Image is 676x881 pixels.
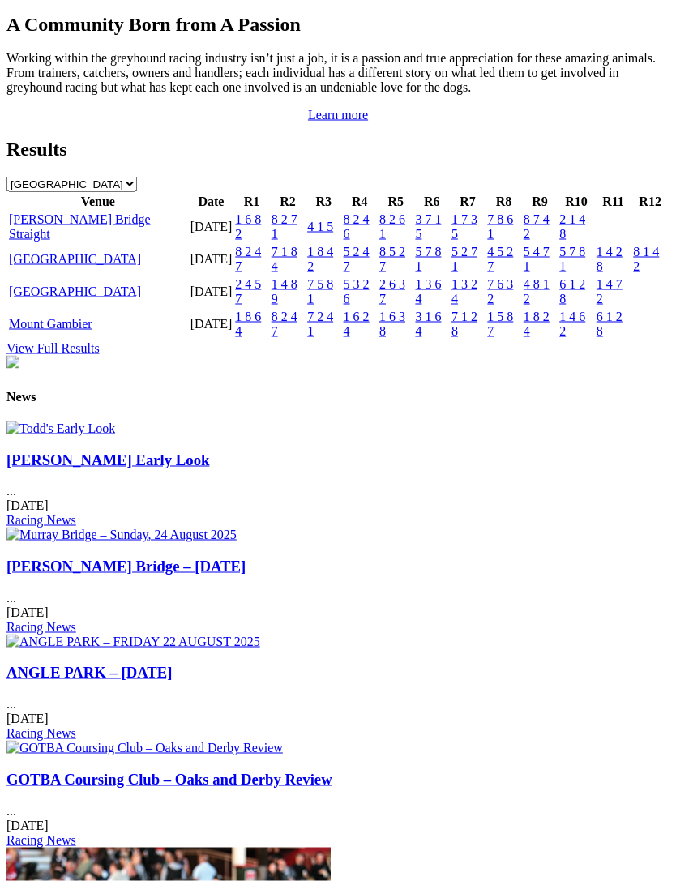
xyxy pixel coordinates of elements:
a: 8 1 4 2 [633,245,659,273]
a: 5 2 7 1 [451,245,477,273]
a: 5 4 7 1 [524,245,550,273]
a: 7 1 2 8 [451,310,477,338]
a: View Full Results [6,341,100,355]
a: GOTBA Coursing Club – Oaks and Derby Review [6,771,332,788]
a: 4 8 1 2 [524,277,550,306]
a: 1 3 6 4 [415,277,441,306]
a: 8 2 4 7 [235,245,261,273]
th: Date [190,194,233,210]
a: 1 8 6 4 [235,310,261,338]
a: 6 1 2 8 [559,277,585,306]
a: [PERSON_NAME] Early Look [6,451,209,468]
td: [DATE] [190,309,233,340]
th: R5 [379,194,413,210]
a: 8 2 6 1 [379,212,405,241]
a: 6 1 2 8 [597,310,623,338]
img: ANGLE PARK – FRIDAY 22 AUGUST 2025 [6,635,260,649]
img: chasers_homepage.jpg [6,356,19,369]
span: [DATE] [6,712,49,725]
th: R6 [414,194,448,210]
th: R1 [234,194,268,210]
span: [DATE] [6,819,49,832]
a: 8 2 4 7 [272,310,297,338]
a: 1 7 3 5 [451,212,477,241]
a: 1 3 2 4 [451,277,477,306]
a: 8 2 7 1 [272,212,297,241]
a: 1 6 2 4 [344,310,370,338]
a: Racing News [6,833,76,847]
a: 4 5 2 7 [487,245,513,273]
a: 1 6 3 8 [379,310,405,338]
img: Murray Bridge – Sunday, 24 August 2025 [6,528,237,542]
th: R3 [306,194,340,210]
th: Venue [8,194,188,210]
a: 3 7 1 5 [415,212,441,241]
a: 2 4 5 7 [235,277,261,306]
a: 8 7 4 2 [524,212,550,241]
div: ... [6,771,670,848]
a: [PERSON_NAME] Bridge Straight [9,212,151,241]
p: Working within the greyhound racing industry isn’t just a job, it is a passion and true appreciat... [6,51,670,95]
h2: Results [6,139,670,160]
th: R2 [271,194,305,210]
div: ... [6,664,670,741]
span: [DATE] [6,498,49,512]
a: 1 4 6 2 [559,310,585,338]
a: 7 2 4 1 [307,310,333,338]
a: [GEOGRAPHIC_DATA] [9,252,141,266]
a: 1 8 2 4 [524,310,550,338]
a: 1 4 2 8 [597,245,623,273]
a: 1 5 8 7 [487,310,513,338]
img: GOTBA Coursing Club – Oaks and Derby Review [6,741,283,755]
td: [DATE] [190,244,233,275]
th: R10 [558,194,594,210]
th: R4 [343,194,377,210]
a: 7 1 8 4 [272,245,297,273]
a: Racing News [6,726,76,740]
th: R8 [486,194,520,210]
a: 7 5 8 1 [307,277,333,306]
a: 1 4 7 2 [597,277,623,306]
a: 5 2 4 7 [344,245,370,273]
a: Learn more [308,108,368,122]
a: 3 1 6 4 [415,310,441,338]
a: 2 6 3 7 [379,277,405,306]
a: ANGLE PARK – [DATE] [6,664,173,681]
th: R9 [523,194,557,210]
div: ... [6,558,670,635]
img: Todd's Early Look [6,421,115,436]
a: 8 2 4 6 [344,212,370,241]
a: 1 6 8 2 [235,212,261,241]
a: 5 7 8 1 [415,245,441,273]
h2: A Community Born from A Passion [6,14,670,36]
a: 2 1 4 8 [559,212,585,241]
a: 1 8 4 2 [307,245,333,273]
div: ... [6,451,670,528]
td: [DATE] [190,212,233,242]
a: 5 7 8 1 [559,245,585,273]
a: 1 4 8 9 [272,277,297,306]
a: Racing News [6,620,76,634]
a: 8 5 2 7 [379,245,405,273]
th: R12 [632,194,668,210]
th: R11 [596,194,631,210]
a: Racing News [6,513,76,527]
th: R7 [451,194,485,210]
span: [DATE] [6,605,49,619]
h4: News [6,390,670,404]
a: 7 8 6 1 [487,212,513,241]
a: 4 1 5 [307,220,333,233]
a: 7 6 3 2 [487,277,513,306]
td: [DATE] [190,276,233,307]
a: [PERSON_NAME] Bridge – [DATE] [6,558,246,575]
a: Mount Gambier [9,317,92,331]
a: 5 3 2 6 [344,277,370,306]
a: [GEOGRAPHIC_DATA] [9,284,141,298]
